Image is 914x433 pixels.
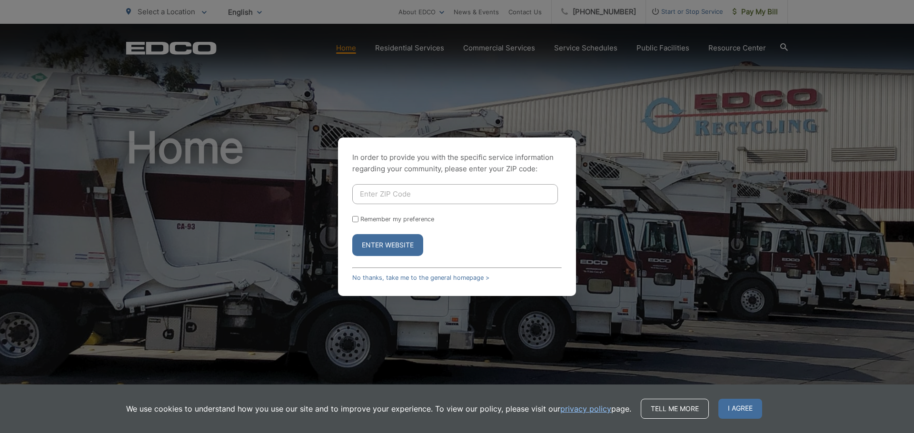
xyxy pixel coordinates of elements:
input: Enter ZIP Code [352,184,558,204]
a: privacy policy [560,403,611,414]
span: I agree [718,399,762,419]
a: No thanks, take me to the general homepage > [352,274,489,281]
label: Remember my preference [360,216,434,223]
button: Enter Website [352,234,423,256]
p: We use cookies to understand how you use our site and to improve your experience. To view our pol... [126,403,631,414]
a: Tell me more [641,399,709,419]
p: In order to provide you with the specific service information regarding your community, please en... [352,152,562,175]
